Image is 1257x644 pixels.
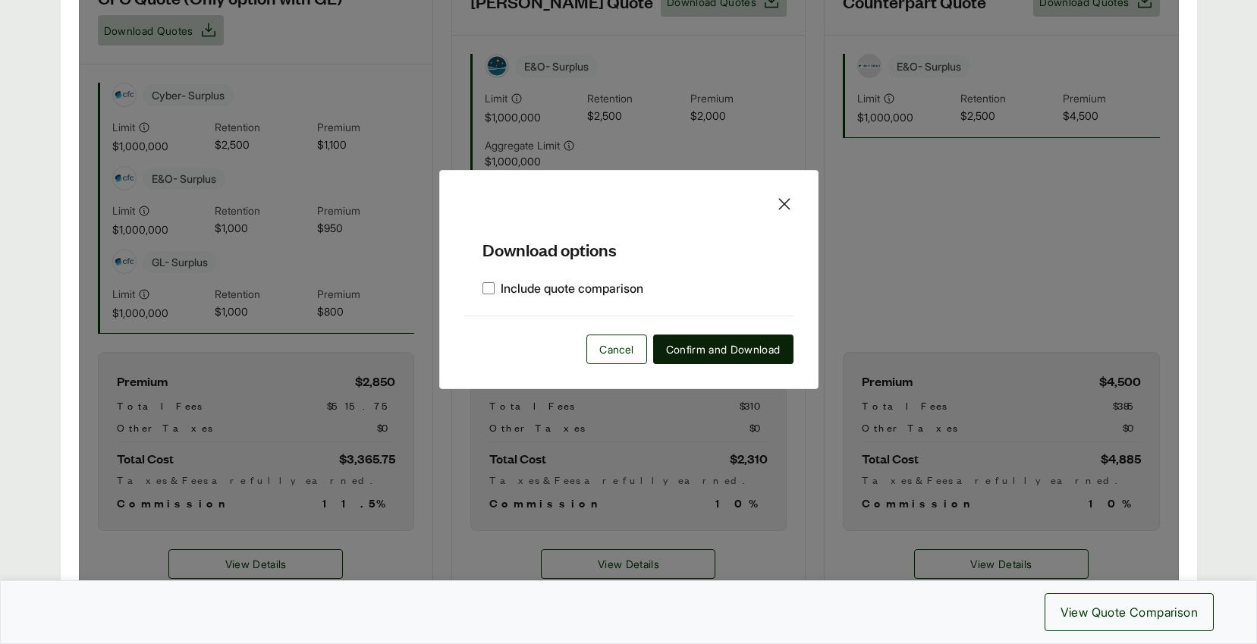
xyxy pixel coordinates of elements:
[653,335,793,364] button: Confirm and Download
[599,341,633,357] span: Cancel
[482,279,643,297] label: Include quote comparison
[1045,593,1214,631] button: View Quote Comparison
[586,335,646,364] button: Cancel
[1061,603,1198,621] span: View Quote Comparison
[666,341,781,357] span: Confirm and Download
[464,213,793,261] h5: Download options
